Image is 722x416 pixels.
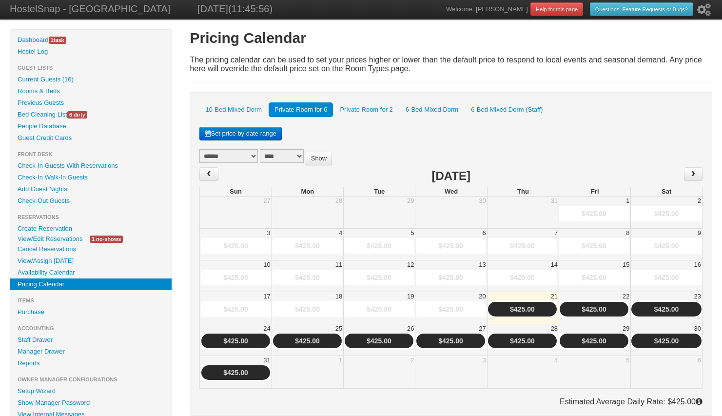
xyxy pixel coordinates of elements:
[51,37,54,43] span: 1
[465,102,548,117] a: 6-Bed Mixed Dorm (Staff)
[334,260,343,269] div: 11
[510,337,535,345] a: $425.00
[488,238,557,253] div: $425.00
[478,324,487,333] div: 27
[334,102,398,117] a: Private Room for 2
[553,229,559,238] div: 7
[478,197,487,205] div: 30
[697,229,702,238] div: 9
[410,229,415,238] div: 5
[693,324,702,333] div: 30
[482,356,487,365] div: 3
[416,270,485,285] div: $425.00
[582,337,606,345] a: $425.00
[273,238,342,253] div: $425.00
[10,243,172,255] a: Cancel Reservations
[10,211,172,223] li: Reservations
[689,166,697,181] span: ›
[478,292,487,301] div: 20
[345,238,413,253] div: $425.00
[550,292,559,301] div: 21
[205,166,213,181] span: ‹
[654,337,679,345] a: $425.00
[90,236,123,243] span: 1 no-shows
[622,260,630,269] div: 15
[415,187,487,197] th: Wed
[400,102,464,117] a: 6-Bed Mixed Dorm
[696,397,702,405] i: Average only reflects prices shown on this page. It does not include guests previously booked at ...
[410,356,415,365] div: 2
[10,322,172,334] li: Accounting
[406,197,415,205] div: 29
[10,46,172,58] a: Hostel Log
[438,337,463,345] a: $425.00
[10,374,172,385] li: Owner Manager Configurations
[343,187,415,197] th: Tue
[625,229,630,238] div: 8
[530,2,583,16] a: Help for this page
[693,292,702,301] div: 23
[560,238,628,253] div: $425.00
[416,238,485,253] div: $425.00
[10,385,172,397] a: Setup Wizard
[10,148,172,160] li: Front Desk
[550,260,559,269] div: 14
[10,34,172,46] a: Dashboard1task
[262,292,271,301] div: 17
[631,206,702,221] div: $425.00
[697,356,702,365] div: 6
[406,260,415,269] div: 12
[10,234,90,244] a: View/Edit Reservations
[10,195,172,207] a: Check-Out Guests
[367,337,391,345] a: $425.00
[406,324,415,333] div: 26
[266,229,272,238] div: 3
[625,197,630,205] div: 1
[416,302,485,317] div: $425.00
[201,302,270,317] div: $425.00
[560,270,628,285] div: $425.00
[49,37,66,44] span: task
[338,356,343,365] div: 1
[630,187,702,197] th: Sat
[10,85,172,97] a: Rooms & Beds
[487,187,559,197] th: Thu
[10,334,172,346] a: Staff Drawer
[201,270,270,285] div: $425.00
[10,357,172,369] a: Reports
[10,109,172,120] a: Bed Cleaning List6 dirty
[345,270,413,285] div: $425.00
[10,132,172,144] a: Guest Credit Cards
[190,29,712,47] h1: Pricing Calendar
[262,324,271,333] div: 24
[334,324,343,333] div: 25
[223,369,248,376] a: $425.00
[338,229,343,238] div: 4
[482,229,487,238] div: 6
[10,306,172,318] a: Purchase
[10,397,172,409] a: Show Manager Password
[262,356,271,365] div: 31
[10,346,172,357] a: Manager Drawer
[10,267,172,278] a: Availability Calendar
[697,197,702,205] div: 2
[10,172,172,183] a: Check-In Walk-In Guests
[10,255,172,267] a: View/Assign [DATE]
[228,3,273,14] span: (11:45:56)
[201,238,270,253] div: $425.00
[560,397,702,406] div: Estimated Average Daily Rate: $425.00
[10,295,172,306] li: Items
[10,278,172,290] a: Pricing Calendar
[199,187,271,197] th: Sun
[10,120,172,132] a: People Database
[67,111,87,119] span: 6 dirty
[199,127,281,140] a: Set price by date range
[272,187,343,197] th: Mon
[553,356,559,365] div: 4
[334,292,343,301] div: 18
[693,260,702,269] div: 16
[334,197,343,205] div: 28
[697,3,711,16] i: Setup Wizard
[82,234,130,244] a: 1 no-shows
[10,223,172,235] a: Create Reservation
